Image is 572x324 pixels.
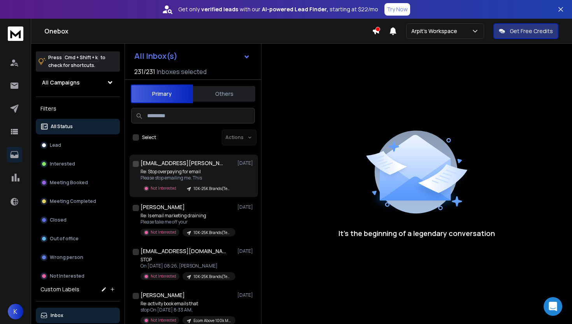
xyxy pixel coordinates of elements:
button: All Status [36,119,120,134]
h1: [EMAIL_ADDRESS][DOMAIN_NAME] [140,247,226,255]
p: Lead [50,142,61,148]
button: K [8,304,23,319]
p: 10K-25K Brands(Templates 1, 5) [193,274,231,280]
span: Cmd + Shift + k [63,53,99,62]
button: Primary [131,85,193,103]
button: Not Interested [36,268,120,284]
p: Interested [50,161,75,167]
button: Closed [36,212,120,228]
p: Meeting Booked [50,180,88,186]
button: All Inbox(s) [128,48,256,64]
button: Inbox [36,308,120,323]
h1: Onebox [44,26,372,36]
button: Meeting Booked [36,175,120,190]
p: [DATE] [237,292,255,298]
h1: All Inbox(s) [134,52,177,60]
button: Try Now [384,3,410,16]
p: On [DATE] 08:26, [PERSON_NAME] [140,263,234,269]
strong: verified leads [201,5,238,13]
button: Wrong person [36,250,120,265]
h3: Filters [36,103,120,114]
button: Out of office [36,231,120,247]
h1: [EMAIL_ADDRESS][PERSON_NAME][DOMAIN_NAME] [140,159,226,167]
p: [DATE] [237,160,255,166]
p: Get only with our starting at $22/mo [178,5,378,13]
p: Out of office [50,236,79,242]
p: Arpit's Workspace [411,27,460,35]
p: Closed [50,217,67,223]
p: Not Interested [151,229,176,235]
button: Get Free Credits [493,23,558,39]
p: 10K-25K Brands(Templates 1, 5) [193,186,231,192]
p: Re: Stop overpaying for email [140,169,234,175]
p: Meeting Completed [50,198,96,204]
h1: [PERSON_NAME] [140,203,185,211]
button: Lead [36,137,120,153]
p: Re: Is email marketing draining [140,213,234,219]
button: Others [193,85,255,102]
p: Not Interested [151,185,176,191]
div: Open Intercom Messenger [544,297,562,316]
p: Try Now [387,5,408,13]
p: Not Interested [151,317,176,323]
h3: Inboxes selected [157,67,207,76]
p: It’s the beginning of a legendary conversation [339,228,495,239]
p: STOP [140,257,234,263]
p: Please stop emailing me. This [140,175,234,181]
p: Get Free Credits [510,27,553,35]
button: Interested [36,156,120,172]
p: [DATE] [237,248,255,254]
strong: AI-powered Lead Finder, [262,5,328,13]
h1: [PERSON_NAME] [140,291,185,299]
p: 10K-25K Brands(Templates 1, 5) [193,230,231,236]
span: 231 / 231 [134,67,155,76]
label: Select [142,134,156,141]
p: Ecom Above 100k Message 1 [193,318,231,324]
p: Inbox [51,312,63,319]
p: Not Interested [50,273,84,279]
p: [DATE] [237,204,255,210]
p: All Status [51,123,73,130]
p: Please take me off your [140,219,234,225]
h1: All Campaigns [42,79,80,86]
p: stop On [DATE] 8:33 AM, [140,307,234,313]
p: Press to check for shortcuts. [48,54,105,69]
img: logo [8,26,23,41]
button: Meeting Completed [36,194,120,209]
p: Not Interested [151,273,176,279]
button: All Campaigns [36,75,120,90]
h3: Custom Labels [40,285,79,293]
p: Wrong person [50,254,83,261]
p: Re: activity book emails that [140,301,234,307]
